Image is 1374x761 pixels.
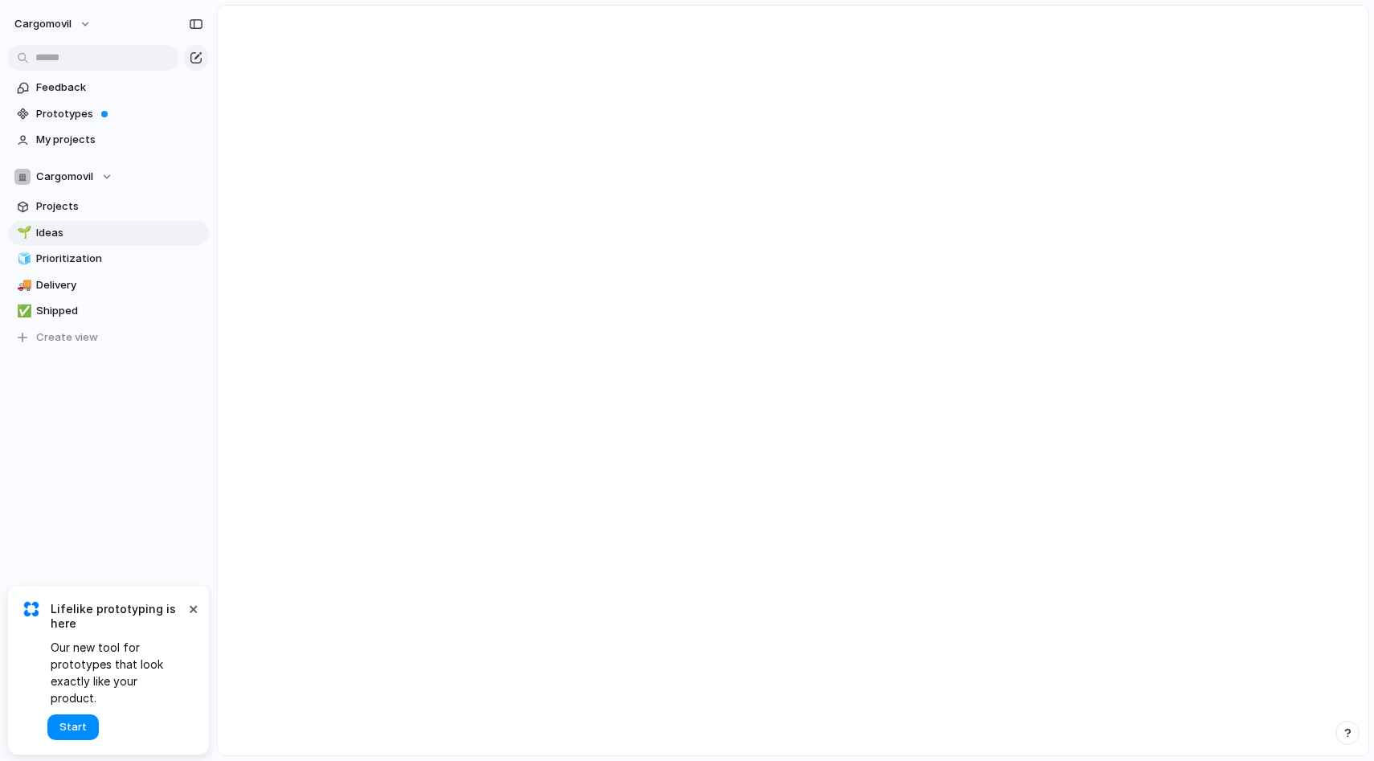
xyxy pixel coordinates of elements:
a: Prototypes [8,102,209,126]
button: Dismiss [183,599,202,618]
button: cargomovil [7,11,100,37]
span: Prioritization [36,251,203,267]
span: Feedback [36,80,203,96]
span: Delivery [36,277,203,293]
span: Start [59,719,87,735]
button: 🌱 [14,225,31,241]
a: Feedback [8,76,209,100]
button: Create view [8,325,209,350]
span: Projects [36,198,203,215]
a: Projects [8,194,209,219]
div: 🧊 [17,250,28,268]
button: Start [47,714,99,740]
span: Lifelike prototyping is here [51,602,185,631]
div: 🚚 [17,276,28,294]
span: Ideas [36,225,203,241]
span: Prototypes [36,106,203,122]
span: cargomovil [14,16,72,32]
button: Cargomovil [8,165,209,189]
span: Our new tool for prototypes that look exactly like your product. [51,639,185,706]
a: 🚚Delivery [8,273,209,297]
a: 🌱Ideas [8,221,209,245]
a: My projects [8,128,209,152]
div: 🌱 [17,223,28,242]
span: Shipped [36,303,203,319]
a: ✅Shipped [8,299,209,323]
div: ✅ [17,302,28,321]
button: 🚚 [14,277,31,293]
button: ✅ [14,303,31,319]
span: My projects [36,132,203,148]
button: 🧊 [14,251,31,267]
span: Create view [36,329,98,346]
a: 🧊Prioritization [8,247,209,271]
span: Cargomovil [36,169,93,185]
